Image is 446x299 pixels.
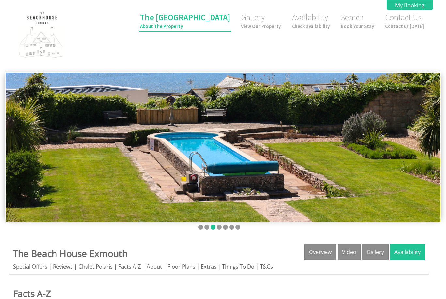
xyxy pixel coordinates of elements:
a: Special Offers [13,263,47,270]
img: The Beach House Exmouth [9,9,74,63]
a: The Beach House Exmouth [13,247,128,260]
small: View Our Property [241,23,281,29]
small: About The Property [140,23,230,29]
a: Extras [201,263,216,270]
a: AvailabilityCheck availability [292,12,330,29]
a: GalleryView Our Property [241,12,281,29]
a: Video [338,244,361,260]
a: Chalet Polaris [78,263,113,270]
a: Facts A-Z [118,263,141,270]
a: Reviews [53,263,73,270]
a: SearchBook Your Stay [341,12,374,29]
a: Contact UsContact us [DATE] [385,12,424,29]
small: Check availability [292,23,330,29]
a: Gallery [362,244,389,260]
a: Things To Do [222,263,254,270]
small: Contact us [DATE] [385,23,424,29]
a: T&Cs [260,263,273,270]
a: The [GEOGRAPHIC_DATA]About The Property [140,12,230,29]
a: About [147,263,162,270]
a: Floor Plans [167,263,195,270]
a: Availability [390,244,425,260]
a: Overview [304,244,336,260]
small: Book Your Stay [341,23,374,29]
